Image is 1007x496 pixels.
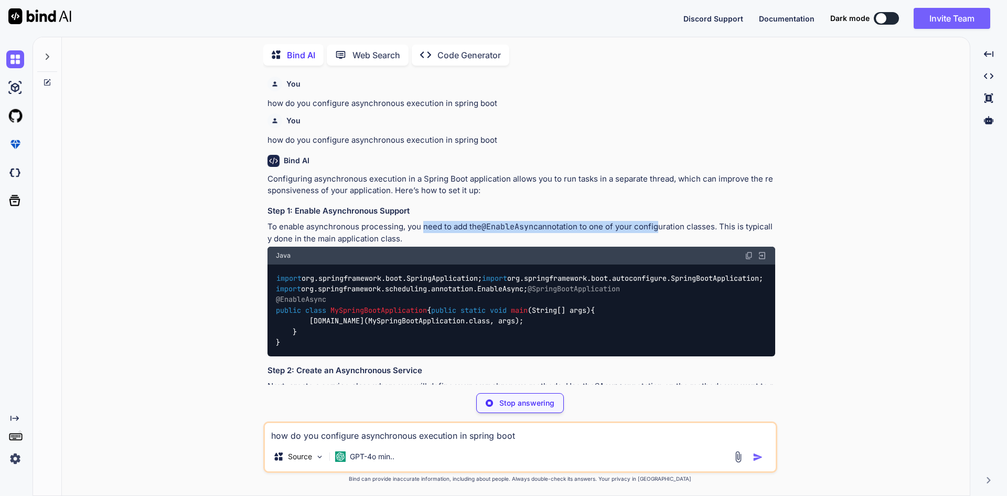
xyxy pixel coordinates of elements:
span: import [482,273,507,283]
code: @Async [595,381,623,392]
button: Documentation [759,13,815,24]
span: class [305,305,326,315]
span: MySpringBootApplication [330,305,427,315]
span: import [276,284,301,293]
img: premium [6,135,24,153]
img: icon [753,452,763,462]
span: (String[] args) [528,305,591,315]
span: public [276,305,301,315]
img: copy [745,251,753,260]
p: GPT-4o min.. [350,451,394,462]
p: Stop answering [499,398,554,408]
img: GPT-4o mini [335,451,346,462]
span: @SpringBootApplication [528,284,620,293]
img: ai-studio [6,79,24,97]
img: Open in Browser [757,251,767,260]
h6: You [286,115,301,126]
code: org.springframework.boot.SpringApplication; org.springframework.boot.autoconfigure.SpringBootAppl... [276,273,763,348]
span: import [276,273,302,283]
img: chat [6,50,24,68]
span: public [431,305,456,315]
p: Bind AI [287,49,315,61]
button: Invite Team [914,8,990,29]
p: To enable asynchronous processing, you need to add the annotation to one of your configuration cl... [267,221,775,245]
span: Java [276,251,291,260]
h3: Step 1: Enable Asynchronous Support [267,205,775,217]
img: Bind AI [8,8,71,24]
button: Discord Support [683,13,743,24]
span: main [511,305,528,315]
img: githubLight [6,107,24,125]
img: Pick Models [315,452,324,461]
p: how do you configure asynchronous execution in spring boot [267,134,775,146]
p: Web Search [352,49,400,61]
span: void [490,305,507,315]
img: attachment [732,451,744,463]
p: Next, create a service class where you will define your asynchronous methods. Use the annotation ... [267,381,775,404]
p: how do you configure asynchronous execution in spring boot [267,98,775,110]
img: darkCloudIdeIcon [6,164,24,182]
h3: Step 2: Create an Asynchronous Service [267,365,775,377]
img: settings [6,450,24,468]
p: Configuring asynchronous execution in a Spring Boot application allows you to run tasks in a sepa... [267,173,775,197]
span: Dark mode [830,13,870,24]
h6: You [286,79,301,89]
p: Source [288,451,312,462]
span: static [460,305,486,315]
span: Discord Support [683,14,743,23]
span: @EnableAsync [276,295,326,304]
p: Bind can provide inaccurate information, including about people. Always double-check its answers.... [263,475,777,483]
p: Code Generator [437,49,501,61]
code: @EnableAsync [481,221,538,232]
span: Documentation [759,14,815,23]
h6: Bind AI [284,155,309,166]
